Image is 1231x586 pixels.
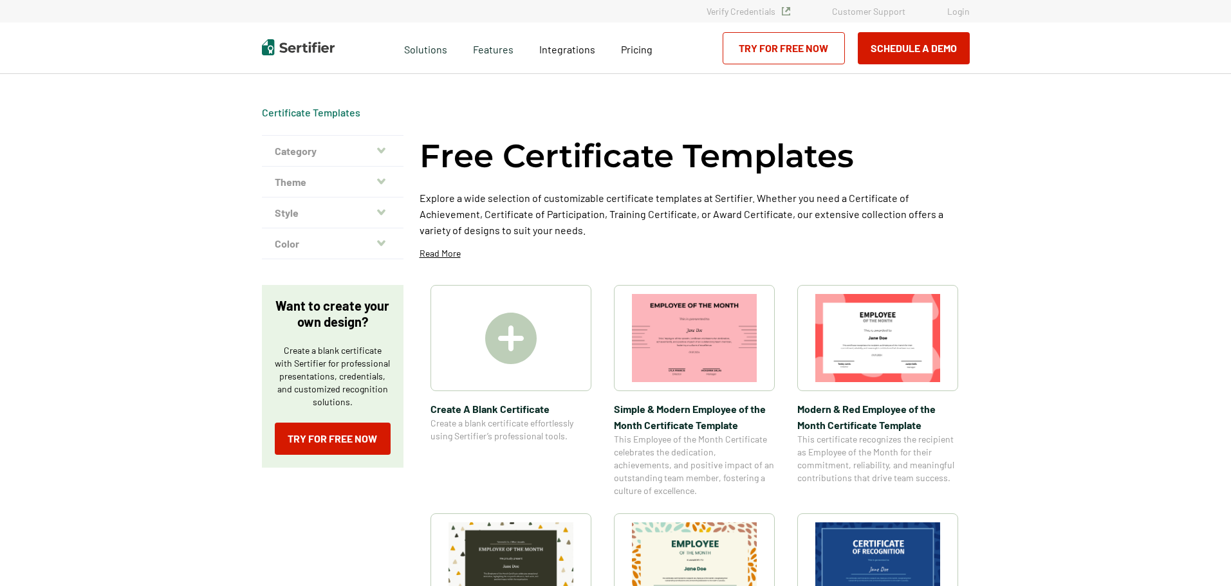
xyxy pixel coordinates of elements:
[797,285,958,497] a: Modern & Red Employee of the Month Certificate TemplateModern & Red Employee of the Month Certifi...
[275,298,391,330] p: Want to create your own design?
[621,43,653,55] span: Pricing
[262,106,360,119] span: Certificate Templates
[420,135,854,177] h1: Free Certificate Templates
[947,6,970,17] a: Login
[614,433,775,497] span: This Employee of the Month Certificate celebrates the dedication, achievements, and positive impa...
[262,106,360,119] div: Breadcrumb
[262,136,403,167] button: Category
[262,167,403,197] button: Theme
[782,7,790,15] img: Verified
[473,40,514,56] span: Features
[815,294,940,382] img: Modern & Red Employee of the Month Certificate Template
[404,40,447,56] span: Solutions
[632,294,757,382] img: Simple & Modern Employee of the Month Certificate Template
[707,6,790,17] a: Verify Credentials
[262,228,403,259] button: Color
[420,247,461,260] p: Read More
[430,417,591,443] span: Create a blank certificate effortlessly using Sertifier’s professional tools.
[621,40,653,56] a: Pricing
[262,106,360,118] a: Certificate Templates
[430,401,591,417] span: Create A Blank Certificate
[797,433,958,484] span: This certificate recognizes the recipient as Employee of the Month for their commitment, reliabil...
[614,285,775,497] a: Simple & Modern Employee of the Month Certificate TemplateSimple & Modern Employee of the Month C...
[614,401,775,433] span: Simple & Modern Employee of the Month Certificate Template
[723,32,845,64] a: Try for Free Now
[485,313,537,364] img: Create A Blank Certificate
[275,423,391,455] a: Try for Free Now
[832,6,905,17] a: Customer Support
[539,40,595,56] a: Integrations
[797,401,958,433] span: Modern & Red Employee of the Month Certificate Template
[539,43,595,55] span: Integrations
[262,39,335,55] img: Sertifier | Digital Credentialing Platform
[275,344,391,408] p: Create a blank certificate with Sertifier for professional presentations, credentials, and custom...
[420,190,970,238] p: Explore a wide selection of customizable certificate templates at Sertifier. Whether you need a C...
[262,197,403,228] button: Style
